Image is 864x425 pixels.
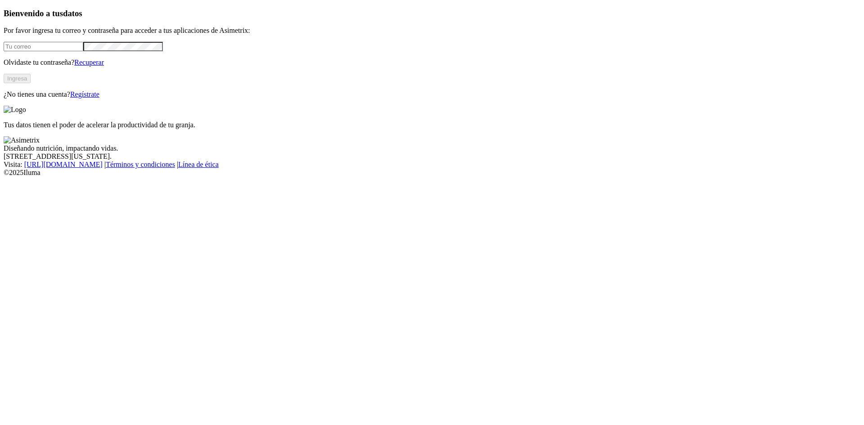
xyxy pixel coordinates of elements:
[74,58,104,66] a: Recuperar
[4,9,860,18] h3: Bienvenido a tus
[4,27,860,35] p: Por favor ingresa tu correo y contraseña para acceder a tus aplicaciones de Asimetrix:
[4,58,860,67] p: Olvidaste tu contraseña?
[4,152,860,161] div: [STREET_ADDRESS][US_STATE].
[4,106,26,114] img: Logo
[4,169,860,177] div: © 2025 Iluma
[24,161,103,168] a: [URL][DOMAIN_NAME]
[70,90,99,98] a: Regístrate
[63,9,82,18] span: datos
[106,161,175,168] a: Términos y condiciones
[4,161,860,169] div: Visita : | |
[4,121,860,129] p: Tus datos tienen el poder de acelerar la productividad de tu granja.
[4,136,40,144] img: Asimetrix
[4,144,860,152] div: Diseñando nutrición, impactando vidas.
[178,161,219,168] a: Línea de ética
[4,90,860,98] p: ¿No tienes una cuenta?
[4,42,83,51] input: Tu correo
[4,74,31,83] button: Ingresa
